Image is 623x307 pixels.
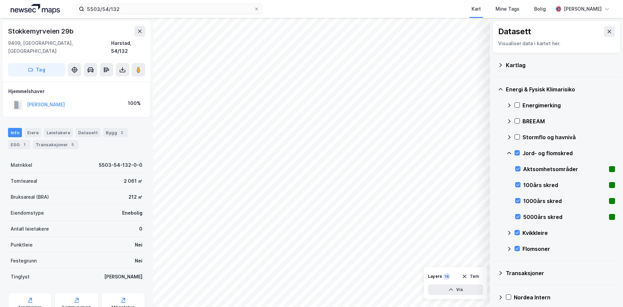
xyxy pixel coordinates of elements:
div: Energimerking [522,101,615,109]
div: Visualiser data i kartet her. [498,40,615,48]
div: 5 [69,141,76,148]
div: Info [8,128,22,137]
div: Nei [135,257,142,265]
div: 1000års skred [523,197,606,205]
div: Bolig [534,5,546,13]
div: Kart [472,5,481,13]
div: Kvikkleire [522,229,615,237]
div: Transaksjoner [33,140,79,149]
div: 0 [139,225,142,233]
div: Harstad, 54/132 [111,39,145,55]
div: [PERSON_NAME] [104,273,142,281]
div: Nei [135,241,142,249]
div: Festegrunn [11,257,37,265]
div: Matrikkel [11,161,32,169]
div: 9409, [GEOGRAPHIC_DATA], [GEOGRAPHIC_DATA] [8,39,111,55]
div: Bruksareal (BRA) [11,193,49,201]
div: Eiendomstype [11,209,44,217]
div: Datasett [76,128,101,137]
div: Leietakere [44,128,73,137]
div: Eiere [25,128,41,137]
div: Stokkemyrveien 29b [8,26,75,37]
div: Aktsomhetsområder [523,165,606,173]
div: 2 [118,129,125,136]
img: logo.a4113a55bc3d86da70a041830d287a7e.svg [11,4,60,14]
div: Tinglyst [11,273,30,281]
div: Hjemmelshaver [8,87,145,95]
div: Enebolig [122,209,142,217]
div: 2 061 ㎡ [124,177,142,185]
button: Tøm [458,271,483,282]
div: Layers [428,274,442,279]
div: Datasett [498,26,531,37]
div: Jord- og flomskred [522,149,615,157]
button: Tag [8,63,65,76]
div: Mine Tags [496,5,519,13]
div: 100års skred [523,181,606,189]
div: [PERSON_NAME] [564,5,602,13]
div: Tomteareal [11,177,37,185]
iframe: Chat Widget [590,275,623,307]
div: Antall leietakere [11,225,49,233]
div: Stormflo og havnivå [522,133,615,141]
div: 1 [21,141,28,148]
div: BREEAM [522,117,615,125]
div: Transaksjoner [506,269,615,277]
div: Bygg [103,128,128,137]
div: 14 [443,273,450,280]
div: Flomsoner [522,245,615,253]
div: 212 ㎡ [128,193,142,201]
div: ESG [8,140,30,149]
div: 100% [128,99,141,107]
div: 5503-54-132-0-0 [99,161,142,169]
div: Nordea Intern [514,293,615,301]
div: Kartlag [506,61,615,69]
input: Søk på adresse, matrikkel, gårdeiere, leietakere eller personer [84,4,254,14]
button: Vis [428,284,483,295]
div: Punktleie [11,241,33,249]
div: Energi & Fysisk Klimarisiko [506,85,615,93]
div: 5000års skred [523,213,606,221]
